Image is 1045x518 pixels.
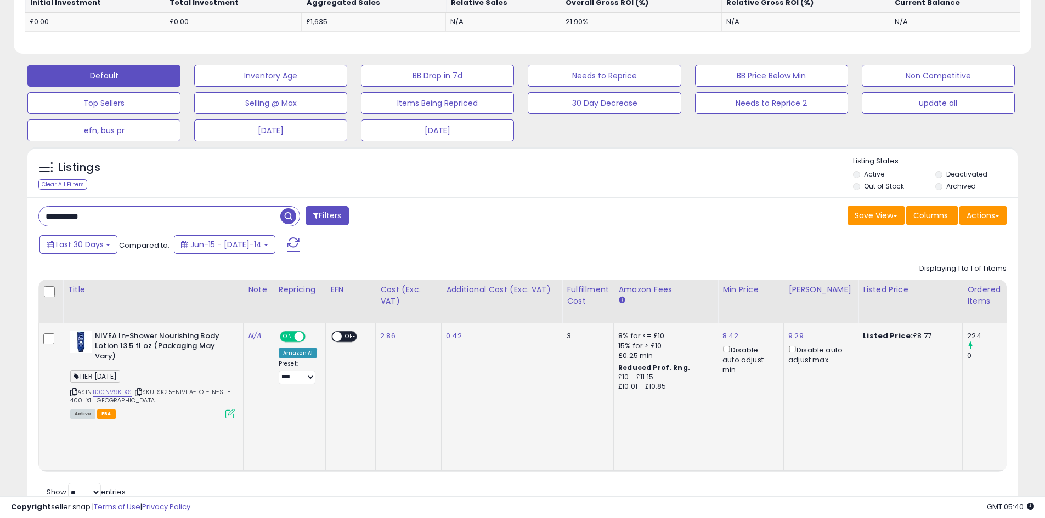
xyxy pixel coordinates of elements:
[967,284,1007,307] div: Ordered Items
[70,388,231,404] span: | SKU: SK25-NIVEA-LOT-IN-SH-400-X1-[GEOGRAPHIC_DATA]
[618,341,709,351] div: 15% for > £10
[27,65,180,87] button: Default
[194,119,347,141] button: [DATE]
[722,284,779,295] div: Min Price
[446,12,561,32] td: N/A
[361,65,514,87] button: BB Drop in 7d
[618,382,709,391] div: £10.01 - £10.85
[380,331,396,341] a: 2.86
[70,331,235,418] div: ASIN:
[946,169,987,179] label: Deactivated
[967,351,1012,361] div: 0
[890,12,1020,32] td: N/A
[946,181,976,191] label: Archived
[248,284,269,295] div: Note
[567,284,609,307] div: Fulfillment Cost
[95,331,228,365] b: NIVEA In-Shower Nourishing Body Lotion 13.5 fl oz (Packaging May Vary)
[94,502,140,512] a: Terms of Use
[862,65,1015,87] button: Non Competitive
[788,331,804,341] a: 9.29
[913,210,948,221] span: Columns
[97,409,116,419] span: FBA
[788,284,854,295] div: [PERSON_NAME]
[848,206,905,225] button: Save View
[330,284,371,295] div: EFN
[27,119,180,141] button: efn, bus pr
[618,373,709,382] div: £10 - £11.15
[248,331,261,341] a: N/A
[862,92,1015,114] button: update all
[361,119,514,141] button: [DATE]
[174,235,275,254] button: Jun-15 - [DATE]-14
[11,502,190,513] div: seller snap | |
[446,284,557,295] div: Additional Cost (Exc. VAT)
[39,235,117,254] button: Last 30 Days
[618,295,625,305] small: Amazon Fees.
[279,284,321,295] div: Repricing
[863,331,954,341] div: £8.77
[27,92,180,114] button: Top Sellers
[721,12,890,32] td: N/A
[722,344,775,375] div: Disable auto adjust min
[863,331,913,341] b: Listed Price:
[618,331,709,341] div: 8% for <= £10
[142,502,190,512] a: Privacy Policy
[342,332,359,341] span: OFF
[58,160,100,175] h5: Listings
[304,332,321,341] span: OFF
[561,12,721,32] td: 21.90%
[528,65,681,87] button: Needs to Reprice
[25,12,165,32] td: £0.00
[618,284,713,295] div: Amazon Fees
[306,206,348,225] button: Filters
[70,370,120,383] span: TIER [DATE]
[567,331,605,341] div: 3
[987,502,1034,512] span: 2025-08-14 05:40 GMT
[863,284,958,295] div: Listed Price
[279,348,317,358] div: Amazon AI
[11,502,51,512] strong: Copyright
[446,331,462,341] a: 0.42
[959,206,1007,225] button: Actions
[618,351,709,361] div: £0.25 min
[380,284,437,307] div: Cost (Exc. VAT)
[919,264,1007,274] div: Displaying 1 to 1 of 1 items
[190,239,262,250] span: Jun-15 - [DATE]-14
[302,12,446,32] td: £1,635
[281,332,295,341] span: ON
[38,179,87,190] div: Clear All Filters
[695,92,848,114] button: Needs to Reprice 2
[56,239,104,250] span: Last 30 Days
[906,206,958,225] button: Columns
[70,409,95,419] span: All listings currently available for purchase on Amazon
[864,169,884,179] label: Active
[194,92,347,114] button: Selling @ Max
[788,344,850,365] div: Disable auto adjust max
[119,240,170,251] span: Compared to:
[618,363,690,372] b: Reduced Prof. Rng.
[722,331,738,341] a: 8.42
[967,331,1012,341] div: 224
[194,65,347,87] button: Inventory Age
[67,284,239,295] div: Title
[864,181,904,191] label: Out of Stock
[47,487,126,497] span: Show: entries
[93,388,132,397] a: B00NV9KLXS
[279,360,317,385] div: Preset:
[70,331,92,353] img: 41aFuf4PxaL._SL40_.jpg
[165,12,301,32] td: £0.00
[361,92,514,114] button: Items Being Repriced
[528,92,681,114] button: 30 Day Decrease
[695,65,848,87] button: BB Price Below Min
[853,156,1018,167] p: Listing States:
